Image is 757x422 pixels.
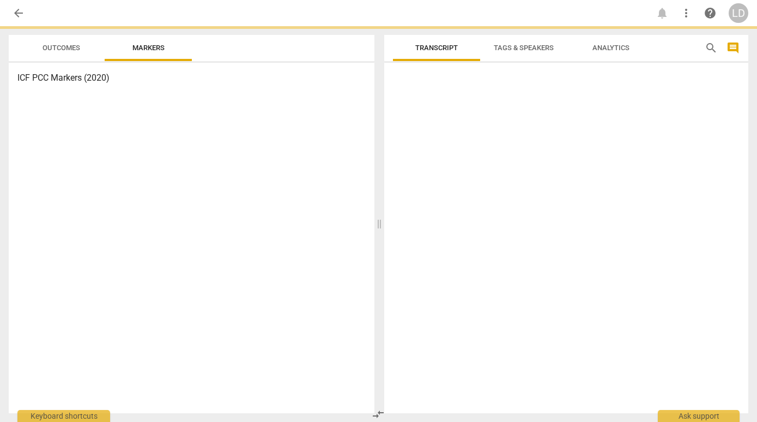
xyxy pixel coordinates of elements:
[700,3,720,23] a: Help
[12,7,25,20] span: arrow_back
[17,410,110,422] div: Keyboard shortcuts
[415,44,458,52] span: Transcript
[494,44,554,52] span: Tags & Speakers
[729,3,748,23] button: LD
[724,39,742,57] button: Show/Hide comments
[726,41,740,55] span: comment
[703,39,720,57] button: Search
[705,41,718,55] span: search
[658,410,740,422] div: Ask support
[372,408,385,421] span: compare_arrows
[592,44,629,52] span: Analytics
[43,44,80,52] span: Outcomes
[17,71,366,85] h3: ICF PCC Markers (2020)
[680,7,693,20] span: more_vert
[704,7,717,20] span: help
[132,44,165,52] span: Markers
